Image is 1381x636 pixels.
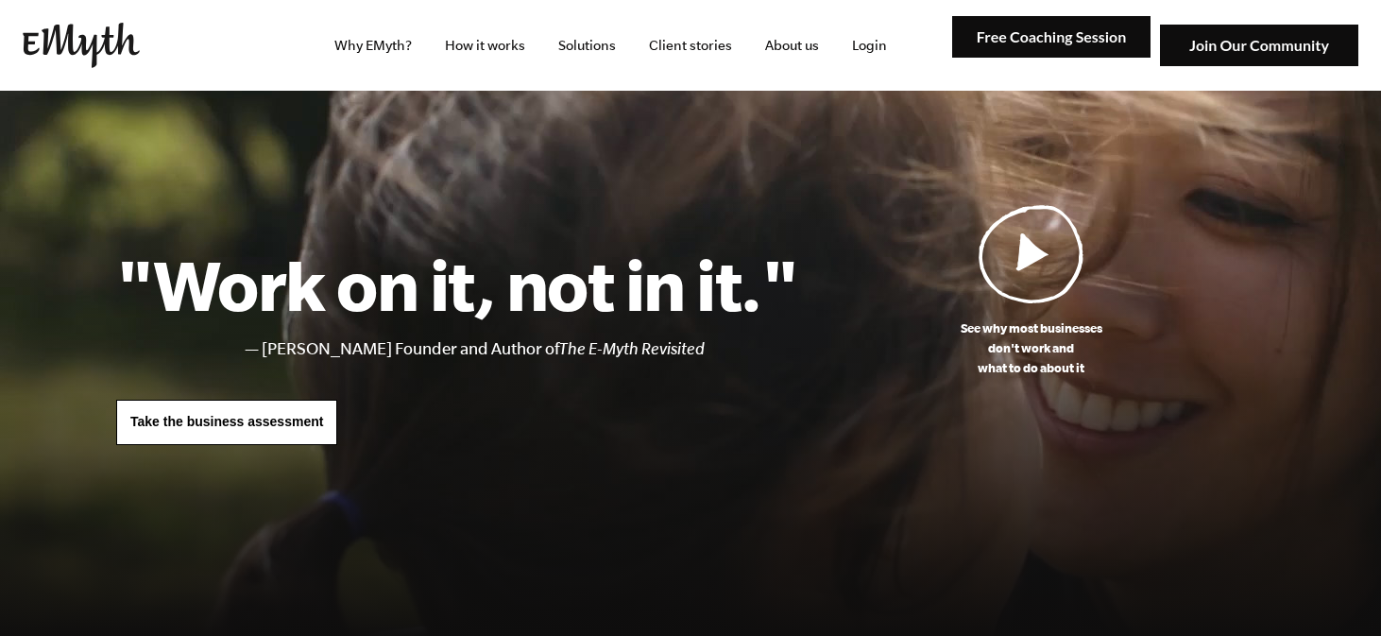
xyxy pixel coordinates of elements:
[262,335,797,363] li: [PERSON_NAME] Founder and Author of
[116,400,337,445] a: Take the business assessment
[130,414,323,429] span: Take the business assessment
[952,16,1151,59] img: Free Coaching Session
[979,204,1084,303] img: Play Video
[797,204,1265,378] a: See why most businessesdon't work andwhat to do about it
[960,500,1381,636] iframe: Chat Widget
[23,23,140,68] img: EMyth
[1160,25,1358,67] img: Join Our Community
[116,243,797,326] h1: "Work on it, not in it."
[797,318,1265,378] p: See why most businesses don't work and what to do about it
[559,339,705,358] i: The E-Myth Revisited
